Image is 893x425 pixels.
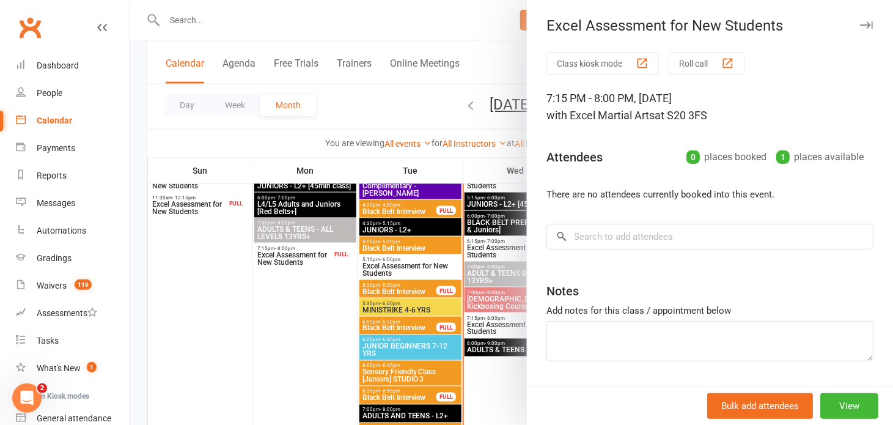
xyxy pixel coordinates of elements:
button: View [820,393,878,419]
div: 1 [776,150,790,164]
a: What's New1 [16,355,129,382]
span: 2 [37,383,47,393]
a: Dashboard [16,52,129,79]
a: Clubworx [15,12,45,43]
span: 1 [87,362,97,372]
div: Payments [37,143,75,153]
div: Notes [546,283,579,300]
a: Waivers 119 [16,272,129,300]
div: Automations [37,226,86,235]
div: Add notes for this class / appointment below [546,303,873,318]
button: Class kiosk mode [546,52,659,75]
span: with Excel Martial Arts [546,109,655,122]
div: Excel Assessment for New Students [527,17,893,34]
div: places booked [686,149,766,166]
div: Calendar [37,116,72,125]
a: Reports [16,162,129,190]
div: 0 [686,150,700,164]
li: There are no attendees currently booked into this event. [546,187,873,202]
button: Bulk add attendees [707,393,813,419]
div: Attendees [546,149,603,166]
div: Reports [37,171,67,180]
a: Messages [16,190,129,217]
div: Assessments [37,308,97,318]
a: People [16,79,129,107]
div: Gradings [37,253,72,263]
div: General attendance [37,413,111,423]
iframe: Intercom live chat [12,383,42,413]
a: Assessments [16,300,129,327]
a: Automations [16,217,129,245]
div: places available [776,149,864,166]
a: Calendar [16,107,129,135]
div: What's New [37,363,81,373]
div: Messages [37,198,75,208]
div: Waivers [37,281,67,290]
div: 7:15 PM - 8:00 PM, [DATE] [546,90,873,124]
a: Payments [16,135,129,162]
button: Roll call [669,52,744,75]
input: Search to add attendees [546,224,873,249]
div: Dashboard [37,61,79,70]
div: Tasks [37,336,59,346]
span: at S20 3FS [655,109,707,122]
a: Tasks [16,327,129,355]
a: Gradings [16,245,129,272]
span: 119 [75,279,92,290]
div: People [37,88,62,98]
